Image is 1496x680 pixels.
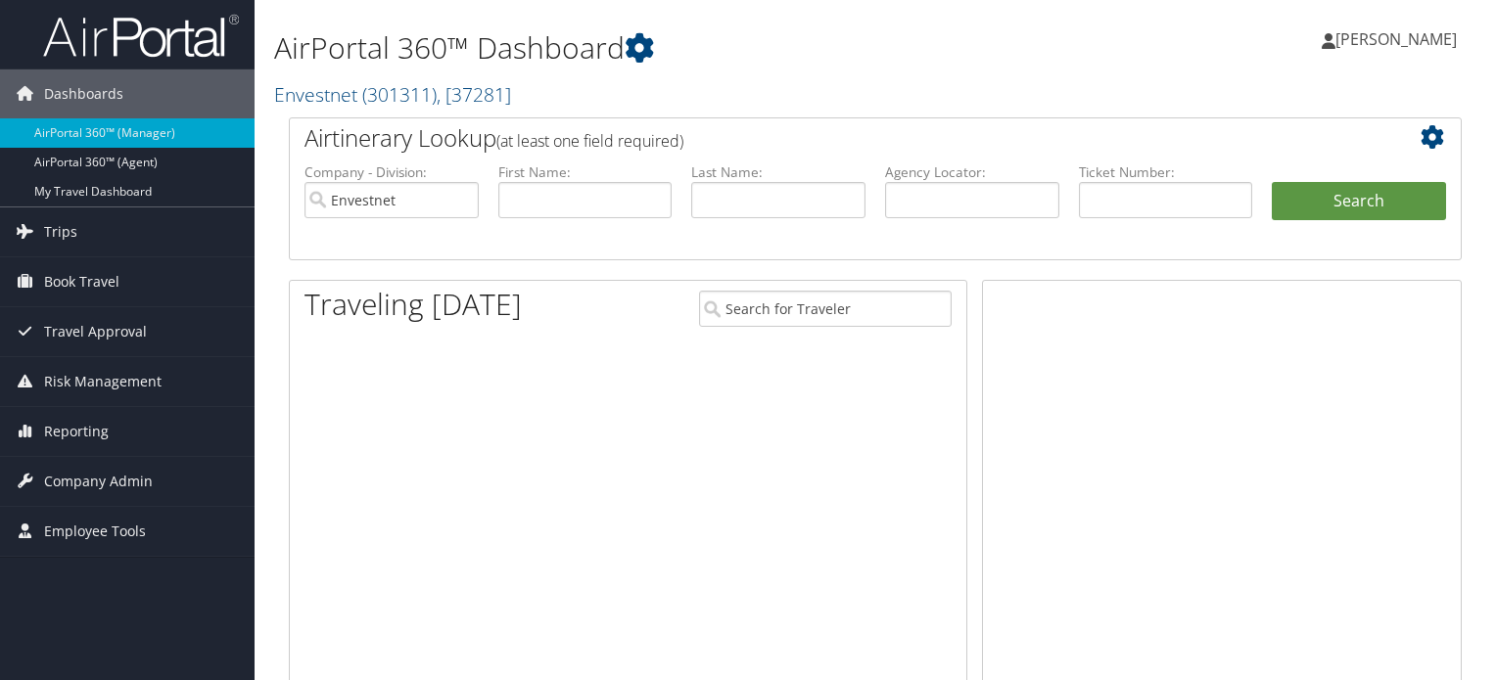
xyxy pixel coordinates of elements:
[44,407,109,456] span: Reporting
[274,81,511,108] a: Envestnet
[304,121,1348,155] h2: Airtinerary Lookup
[699,291,952,327] input: Search for Traveler
[496,130,683,152] span: (at least one field required)
[1272,182,1446,221] button: Search
[362,81,437,108] span: ( 301311 )
[44,507,146,556] span: Employee Tools
[44,207,77,256] span: Trips
[304,162,479,182] label: Company - Division:
[43,13,239,59] img: airportal-logo.png
[885,162,1059,182] label: Agency Locator:
[44,257,119,306] span: Book Travel
[691,162,865,182] label: Last Name:
[304,284,522,325] h1: Traveling [DATE]
[44,69,123,118] span: Dashboards
[1322,10,1476,68] a: [PERSON_NAME]
[1079,162,1253,182] label: Ticket Number:
[44,457,153,506] span: Company Admin
[44,307,147,356] span: Travel Approval
[274,27,1076,68] h1: AirPortal 360™ Dashboard
[44,357,162,406] span: Risk Management
[437,81,511,108] span: , [ 37281 ]
[1335,28,1457,50] span: [PERSON_NAME]
[498,162,673,182] label: First Name:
